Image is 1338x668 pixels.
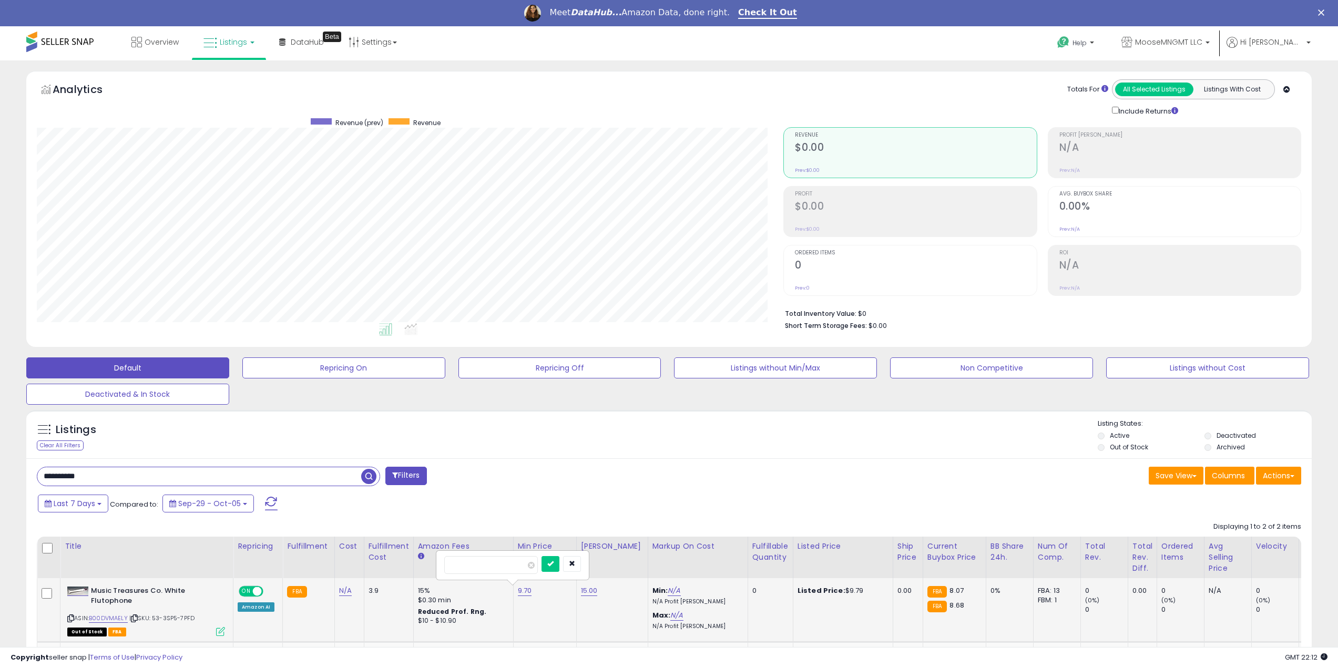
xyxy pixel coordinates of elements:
div: Total Rev. Diff. [1132,541,1152,574]
span: Overview [145,37,179,47]
div: Ship Price [897,541,918,563]
span: Listings [220,37,247,47]
div: seller snap | | [11,653,182,663]
h5: Listings [56,423,96,437]
li: $0 [785,306,1293,319]
span: Last 7 Days [54,498,95,509]
span: Profit [PERSON_NAME] [1059,132,1301,138]
button: Save View [1149,467,1203,485]
h5: Analytics [53,82,123,99]
div: Fulfillment [287,541,330,552]
span: ON [240,587,253,596]
h2: N/A [1059,259,1301,273]
label: Deactivated [1217,431,1256,440]
div: 0 [1085,605,1128,614]
div: Total Rev. [1085,541,1123,563]
i: Get Help [1057,36,1070,49]
div: 0.00 [897,586,915,595]
small: FBA [927,601,947,612]
label: Archived [1217,443,1245,451]
div: Velocity [1256,541,1294,552]
div: Markup on Cost [652,541,743,552]
small: (0%) [1085,596,1100,604]
span: All listings that are currently out of stock and unavailable for purchase on Amazon [67,628,107,636]
div: 0 [1085,586,1128,595]
small: Prev: $0.00 [795,167,820,173]
button: Repricing On [242,357,445,378]
span: Compared to: [110,499,158,509]
button: Non Competitive [890,357,1093,378]
a: N/A [339,585,352,596]
div: FBM: 1 [1038,595,1073,605]
small: FBA [927,586,947,598]
span: 8.07 [949,585,964,595]
p: N/A Profit [PERSON_NAME] [652,623,740,630]
span: Revenue [413,118,441,127]
div: $9.79 [798,586,885,595]
button: Columns [1205,467,1254,485]
div: Title [65,541,229,552]
div: BB Share 24h. [990,541,1029,563]
div: 0 [1161,586,1204,595]
div: Amazon AI [238,602,274,612]
a: 9.70 [518,585,532,596]
div: Clear All Filters [37,440,84,450]
span: Hi [PERSON_NAME] [1240,37,1303,47]
button: Listings With Cost [1193,83,1271,96]
span: $0.00 [869,321,887,331]
strong: Copyright [11,652,49,662]
div: Meet Amazon Data, done right. [549,7,730,18]
div: FBA: 13 [1038,586,1073,595]
h2: 0 [795,259,1036,273]
b: Reduced Prof. Rng. [418,607,487,616]
span: Sep-29 - Oct-05 [178,498,241,509]
div: 0 [1161,605,1204,614]
span: OFF [262,587,279,596]
small: Prev: N/A [1059,226,1080,232]
button: Sep-29 - Oct-05 [162,495,254,512]
a: Check It Out [738,7,797,19]
span: MooseMNGMT LLC [1135,37,1202,47]
div: Min Price [518,541,572,552]
button: Default [26,357,229,378]
span: Ordered Items [795,250,1036,256]
div: ASIN: [67,586,225,635]
label: Active [1110,431,1129,440]
button: Actions [1256,467,1301,485]
span: 8.68 [949,600,964,610]
th: The percentage added to the cost of goods (COGS) that forms the calculator for Min & Max prices. [648,537,748,578]
img: 31OY4DjPshL._SL40_.jpg [67,587,88,595]
a: Overview [124,26,187,58]
div: 0 [752,586,785,595]
p: Listing States: [1098,419,1312,429]
i: DataHub... [570,7,621,17]
b: Total Inventory Value: [785,309,856,318]
div: 0% [990,586,1025,595]
small: (0%) [1161,596,1176,604]
a: Help [1049,28,1105,60]
a: MooseMNGMT LLC [1114,26,1218,60]
a: Privacy Policy [136,652,182,662]
b: Short Term Storage Fees: [785,321,867,330]
div: Avg Selling Price [1209,541,1247,574]
a: Settings [341,26,405,58]
div: Cost [339,541,360,552]
h2: $0.00 [795,200,1036,214]
div: 3.9 [369,586,405,595]
b: Listed Price: [798,585,845,595]
b: Max: [652,610,671,620]
a: N/A [668,585,680,596]
span: Revenue [795,132,1036,138]
div: 0 [1256,586,1299,595]
img: Profile image for Georgie [524,5,541,22]
span: DataHub [291,37,324,47]
div: Tooltip anchor [323,32,341,42]
span: FBA [108,628,126,636]
div: Totals For [1067,85,1108,95]
small: Prev: N/A [1059,167,1080,173]
a: B00DVMAELY [89,614,128,623]
button: Deactivated & In Stock [26,384,229,405]
button: Filters [385,467,426,485]
span: Profit [795,191,1036,197]
div: $10 - $10.90 [418,616,505,625]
